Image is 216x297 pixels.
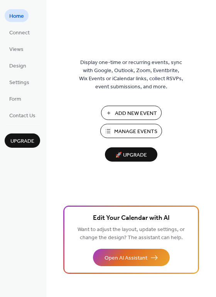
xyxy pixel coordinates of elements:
[5,133,40,148] button: Upgrade
[78,224,185,243] span: Want to adjust the layout, update settings, or change the design? The assistant can help.
[100,124,162,138] button: Manage Events
[5,9,29,22] a: Home
[9,29,30,37] span: Connect
[5,109,40,121] a: Contact Us
[101,106,162,120] button: Add New Event
[79,59,183,91] span: Display one-time or recurring events, sync with Google, Outlook, Zoom, Eventbrite, Wix Events or ...
[5,92,26,105] a: Form
[9,95,21,103] span: Form
[9,46,24,54] span: Views
[10,137,34,145] span: Upgrade
[93,213,170,224] span: Edit Your Calendar with AI
[115,110,157,118] span: Add New Event
[9,62,26,70] span: Design
[5,26,34,39] a: Connect
[9,12,24,20] span: Home
[9,79,29,87] span: Settings
[114,128,157,136] span: Manage Events
[105,147,157,162] button: 🚀 Upgrade
[110,150,153,160] span: 🚀 Upgrade
[9,112,35,120] span: Contact Us
[5,76,34,88] a: Settings
[5,42,28,55] a: Views
[5,59,31,72] a: Design
[105,254,147,262] span: Open AI Assistant
[93,249,170,266] button: Open AI Assistant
